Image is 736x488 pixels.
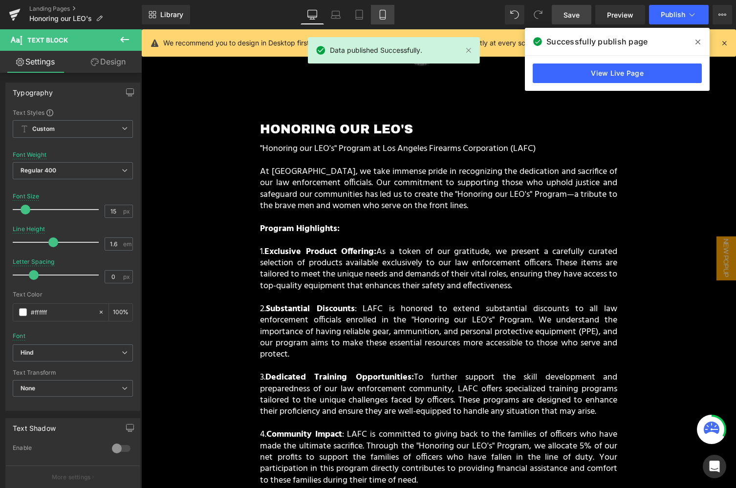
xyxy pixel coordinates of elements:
[324,5,347,24] a: Laptop
[123,215,236,230] strong: Exclusive Product Offering:
[27,36,68,44] span: Text Block
[13,226,45,233] div: Line Height
[13,444,102,454] div: Enable
[13,291,133,298] div: Text Color
[13,83,53,97] div: Typography
[13,151,46,158] div: Font Weight
[21,167,57,174] b: Regular 400
[546,36,648,47] span: Successfully publish page
[13,369,133,376] div: Text Transform
[109,304,132,321] div: %
[29,5,142,13] a: Landing Pages
[123,241,131,247] span: em
[713,5,732,24] button: More
[301,5,324,24] a: Desktop
[13,193,40,200] div: Font Size
[21,349,34,357] i: Hind
[119,342,476,388] p: 3. To further support the skill development and preparedness of our law enforcement community, LA...
[649,5,709,24] button: Publish
[31,307,93,318] input: Color
[119,217,476,263] p: 1. As a token of our gratitude, we present a carefully curated selection of products available ex...
[73,51,144,73] a: Design
[29,15,92,22] span: Honoring our LEO's
[163,38,610,48] p: We recommend you to design in Desktop first to ensure the responsive layout would display correct...
[505,5,524,24] button: Undo
[119,274,476,331] p: 2. : LAFC is honored to extend substantial discounts to all law enforcement officials enrolled in...
[703,455,726,478] div: Open Intercom Messenger
[13,419,56,432] div: Text Shadow
[124,341,273,355] strong: Dedicated Training Opportunities:
[661,11,685,19] span: Publish
[52,473,91,482] p: More settings
[125,398,201,412] strong: Community Impact
[21,384,36,392] b: None
[123,208,131,214] span: px
[119,192,198,207] strong: Program Highlights:
[607,10,633,20] span: Preview
[371,5,394,24] a: Mobile
[160,10,183,19] span: Library
[13,108,133,116] div: Text Styles
[533,64,702,83] a: View Live Page
[119,94,476,106] h1: HONORING OUR LEO'S
[347,5,371,24] a: Tablet
[119,137,476,183] p: At [GEOGRAPHIC_DATA], we take immense pride in recognizing the dedication and sacrifice of our la...
[528,5,548,24] button: Redo
[595,5,645,24] a: Preview
[563,10,580,20] span: Save
[13,258,55,265] div: Letter Spacing
[330,45,422,56] span: Data published Successfully.
[32,125,55,133] b: Custom
[7,10,22,26] img: navi
[125,273,214,287] strong: Substantial Discounts
[13,333,25,339] div: Font
[142,5,190,24] a: New Library
[575,207,595,251] span: New Popup
[123,274,131,280] span: px
[119,114,476,125] p: "Honoring our LEO's" Program at Los Angeles Firearms Corporation (LAFC)
[119,400,476,457] p: 4. : LAFC is committed to giving back to the families of officers who have made the ultimate sacr...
